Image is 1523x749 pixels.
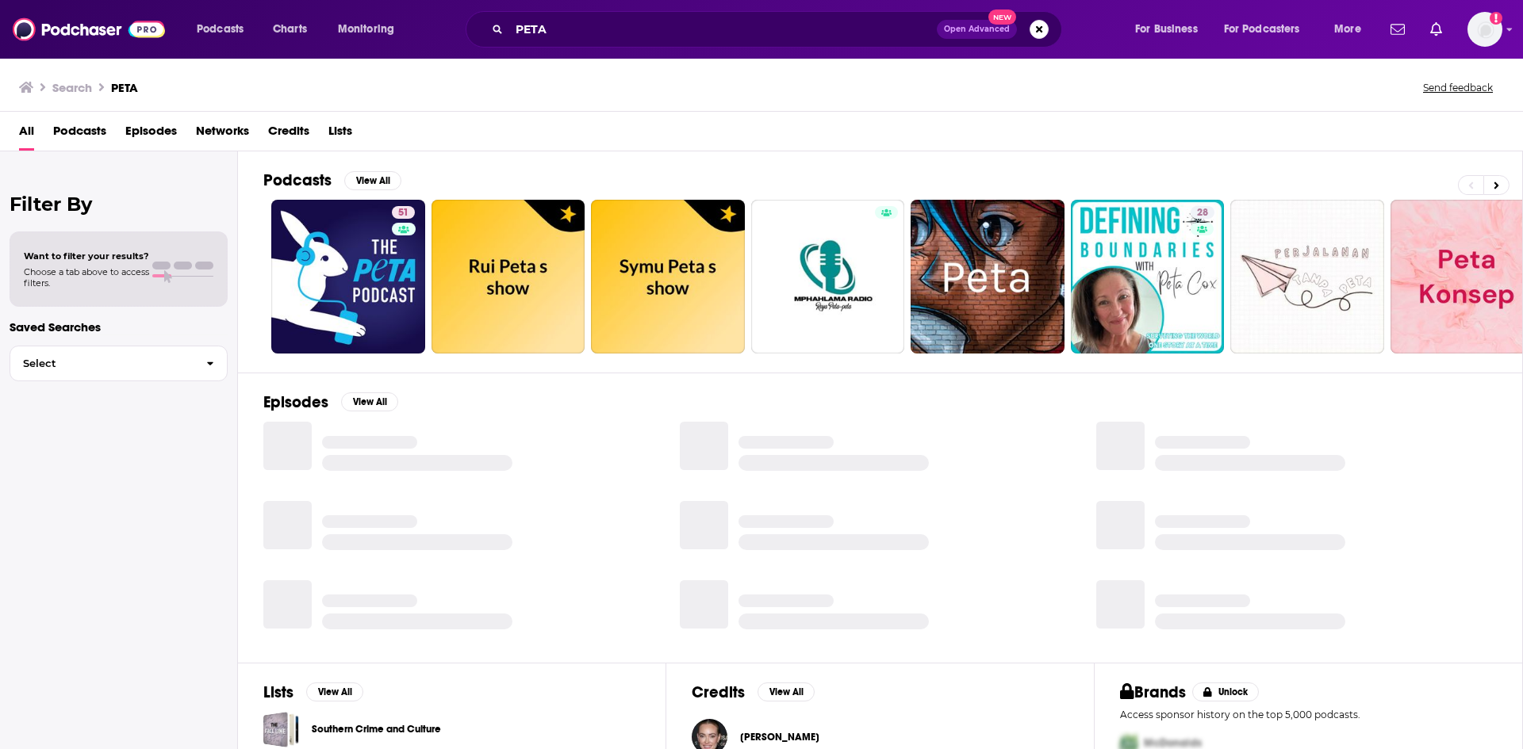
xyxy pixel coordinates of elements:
[263,682,293,702] h2: Lists
[692,682,815,702] a: CreditsView All
[1384,16,1411,43] a: Show notifications dropdown
[341,392,398,411] button: View All
[509,17,937,42] input: Search podcasts, credits, & more...
[263,712,299,747] a: Southern Crime and Culture
[263,682,363,702] a: ListsView All
[1323,17,1381,42] button: open menu
[53,118,106,151] a: Podcasts
[740,731,819,743] a: Peta Murgatroyd
[692,682,745,702] h2: Credits
[1191,206,1214,219] a: 28
[328,118,352,151] a: Lists
[10,358,194,369] span: Select
[1124,17,1218,42] button: open menu
[327,17,415,42] button: open menu
[988,10,1017,25] span: New
[1214,17,1323,42] button: open menu
[125,118,177,151] a: Episodes
[263,170,401,190] a: PodcastsView All
[758,682,815,701] button: View All
[312,720,441,738] a: Southern Crime and Culture
[263,392,398,412] a: EpisodesView All
[1490,12,1502,25] svg: Add a profile image
[1135,18,1198,40] span: For Business
[398,205,409,221] span: 51
[268,118,309,151] a: Credits
[1224,18,1300,40] span: For Podcasters
[937,20,1017,39] button: Open AdvancedNew
[111,80,138,95] h3: PETA
[392,206,415,219] a: 51
[1197,205,1208,221] span: 28
[10,193,228,216] h2: Filter By
[263,17,316,42] a: Charts
[13,14,165,44] img: Podchaser - Follow, Share and Rate Podcasts
[52,80,92,95] h3: Search
[944,25,1010,33] span: Open Advanced
[24,250,149,262] span: Want to filter your results?
[1467,12,1502,47] span: Logged in as WesBurdett
[1424,16,1448,43] a: Show notifications dropdown
[740,731,819,743] span: [PERSON_NAME]
[271,200,425,353] a: 51
[1192,682,1260,701] button: Unlock
[1334,18,1361,40] span: More
[19,118,34,151] a: All
[1418,81,1498,94] button: Send feedback
[10,319,228,334] p: Saved Searches
[263,392,328,412] h2: Episodes
[1467,12,1502,47] button: Show profile menu
[306,682,363,701] button: View All
[1467,12,1502,47] img: User Profile
[263,170,332,190] h2: Podcasts
[1120,709,1497,720] p: Access sponsor history on the top 5,000 podcasts.
[481,11,1077,48] div: Search podcasts, credits, & more...
[186,17,264,42] button: open menu
[24,266,149,289] span: Choose a tab above to access filters.
[197,18,244,40] span: Podcasts
[10,346,228,381] button: Select
[344,171,401,190] button: View All
[1071,200,1225,353] a: 28
[196,118,249,151] a: Networks
[1120,682,1186,702] h2: Brands
[273,18,307,40] span: Charts
[338,18,394,40] span: Monitoring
